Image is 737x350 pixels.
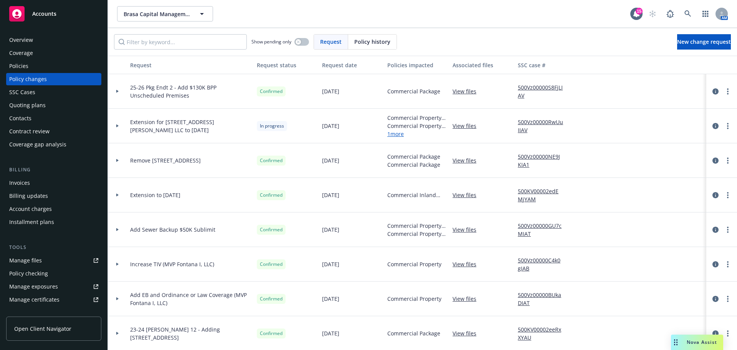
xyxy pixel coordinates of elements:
a: more [723,87,732,96]
a: Manage certificates [6,294,101,306]
a: Search [680,6,696,22]
span: [DATE] [322,329,339,337]
a: Account charges [6,203,101,215]
div: Policy checking [9,267,48,280]
div: Toggle Row Expanded [108,74,127,109]
span: Commercial Property [387,260,441,268]
span: New change request [677,38,731,45]
a: circleInformation [711,191,720,200]
div: Drag to move [671,335,681,350]
a: 500Vz00000GU7cMIAT [518,222,569,238]
a: more [723,329,732,338]
div: Request status [257,61,316,69]
div: Manage files [9,254,42,267]
a: View files [453,156,483,164]
span: Extension for [STREET_ADDRESS][PERSON_NAME] LLC to [DATE] [130,118,251,134]
div: Associated files [453,61,512,69]
a: Manage files [6,254,101,267]
button: Nova Assist [671,335,723,350]
a: 500KV00002eeRxXYAU [518,325,569,342]
div: Contacts [9,112,31,124]
input: Filter by keyword... [114,34,247,50]
span: [DATE] [322,260,339,268]
a: circleInformation [711,329,720,338]
a: 500KV00002edEMjYAM [518,187,569,203]
a: Coverage gap analysis [6,138,101,151]
span: Commercial Property - [STREET_ADDRESS][PERSON_NAME] LLC - Primary $5M [387,122,446,130]
a: more [723,294,732,304]
div: Billing updates [9,190,48,202]
span: [DATE] [322,191,339,199]
a: Overview [6,34,101,46]
div: Overview [9,34,33,46]
span: Commercial Property - [STREET_ADDRESS][PERSON_NAME], LLC - 2nd Layer ($3.045M x $5M) [387,114,446,122]
a: more [723,121,732,131]
span: Commercial Inland Marine [387,191,446,199]
div: Toggle Row Expanded [108,109,127,143]
div: Request [130,61,251,69]
a: Report a Bug [663,6,678,22]
div: Invoices [9,177,30,189]
a: View files [453,329,483,337]
a: circleInformation [711,87,720,96]
a: View files [453,122,483,130]
span: Commercial Package [387,153,440,161]
div: Request date [322,61,381,69]
a: 1 more [387,130,446,138]
a: 500Vz00000NE9JKIA1 [518,153,569,169]
span: [DATE] [322,295,339,303]
span: [DATE] [322,226,339,234]
div: Manage claims [9,307,48,319]
a: Manage exposures [6,280,101,293]
span: Add Sewer Backup $50K Sublimit [130,226,215,234]
span: Commercial Package [387,87,440,95]
div: Toggle Row Expanded [108,282,127,316]
a: circleInformation [711,294,720,304]
a: View files [453,87,483,95]
span: Brasa Capital Management, LLC [124,10,190,18]
span: [DATE] [322,87,339,95]
span: Confirmed [260,88,283,95]
a: Policy changes [6,73,101,85]
div: Manage exposures [9,280,58,293]
button: SSC case # [515,56,572,74]
span: Confirmed [260,295,283,302]
div: Toggle Row Expanded [108,212,127,247]
a: Manage claims [6,307,101,319]
a: more [723,225,732,234]
button: Brasa Capital Management, LLC [117,6,213,22]
div: Quoting plans [9,99,46,111]
a: Billing updates [6,190,101,202]
div: Installment plans [9,216,54,228]
div: Policy changes [9,73,47,85]
span: Policy history [354,38,390,46]
a: Accounts [6,3,101,25]
button: Policies impacted [384,56,449,74]
a: Invoices [6,177,101,189]
a: 500Vz00000RwUuIIAV [518,118,569,134]
span: Confirmed [260,157,283,164]
div: Contract review [9,125,50,138]
div: 15 [636,8,643,15]
div: Policies [9,60,28,72]
a: Installment plans [6,216,101,228]
div: Policies impacted [387,61,446,69]
a: more [723,260,732,269]
span: Extension to [DATE] [130,191,180,199]
a: SSC Cases [6,86,101,98]
span: Commercial Package [387,161,440,169]
a: Policies [6,60,101,72]
span: In progress [260,123,284,129]
span: Request [320,38,342,46]
a: View files [453,226,483,234]
div: Account charges [9,203,52,215]
div: Coverage gap analysis [9,138,66,151]
span: Commercial Property - BREF3 [STREET_ADDRESS] LLC | $2.5M p/o $5M Primary [387,222,446,230]
span: Commercial Property [387,295,441,303]
div: Toggle Row Expanded [108,247,127,282]
a: circleInformation [711,225,720,234]
a: circleInformation [711,156,720,165]
span: Open Client Navigator [14,325,71,333]
span: Commercial Property - BREF3 [STREET_ADDRESS] LLC | $2.5M p/o $5M Primary [387,230,446,238]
